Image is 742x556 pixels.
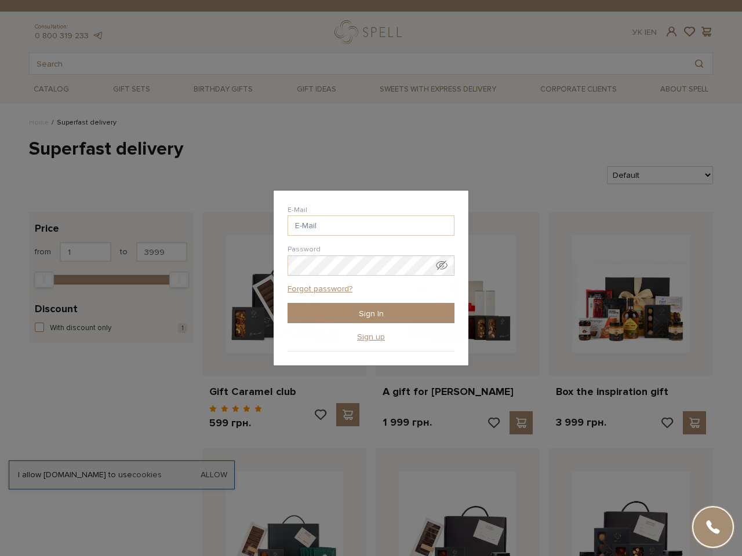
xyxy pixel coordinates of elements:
input: E-Mail [288,215,454,236]
a: Sign up [357,332,385,342]
span: Show password as plain text. Warning: this will display your password on screen. [436,259,448,271]
a: Forgot password? [288,284,352,294]
input: Sign In [288,303,454,323]
label: Password [288,244,321,255]
label: E-Mail [288,205,307,215]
